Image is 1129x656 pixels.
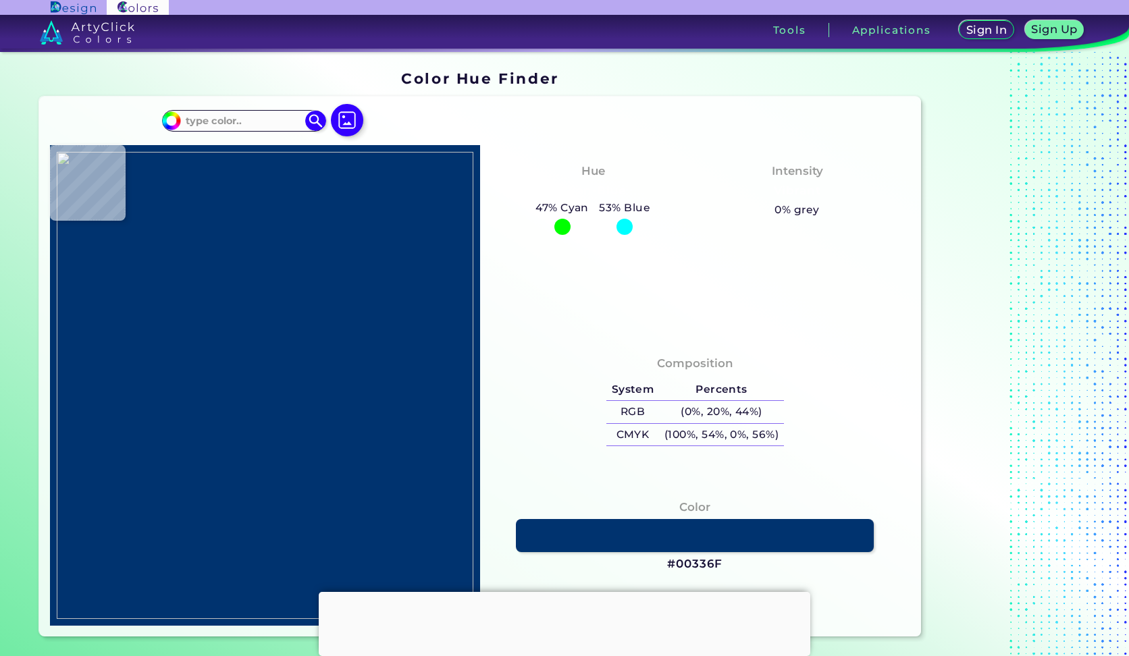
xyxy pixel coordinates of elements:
[852,25,931,35] h3: Applications
[679,497,710,517] h4: Color
[530,199,594,217] h5: 47% Cyan
[305,111,325,131] img: icon search
[667,556,723,572] h3: #00336F
[40,20,135,45] img: logo_artyclick_colors_white.svg
[657,354,733,373] h4: Composition
[926,65,1095,642] iframe: Advertisement
[968,25,1005,35] h5: Sign In
[606,378,659,400] h5: System
[319,592,810,653] iframe: Advertisement
[555,183,631,199] h3: Cyan-Blue
[181,111,307,130] input: type color..
[962,22,1012,38] a: Sign In
[57,152,473,619] img: b769a23d-9f60-4667-8087-c212ca041f17
[774,201,819,219] h5: 0% grey
[768,183,826,199] h3: Vibrant
[1034,24,1076,34] h5: Sign Up
[659,401,784,423] h5: (0%, 20%, 44%)
[659,424,784,446] h5: (100%, 54%, 0%, 56%)
[594,199,656,217] h5: 53% Blue
[581,161,605,181] h4: Hue
[51,1,96,14] img: ArtyClick Design logo
[772,161,823,181] h4: Intensity
[773,25,806,35] h3: Tools
[606,401,659,423] h5: RGB
[1028,22,1081,38] a: Sign Up
[606,424,659,446] h5: CMYK
[331,104,363,136] img: icon picture
[659,378,784,400] h5: Percents
[401,68,558,88] h1: Color Hue Finder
